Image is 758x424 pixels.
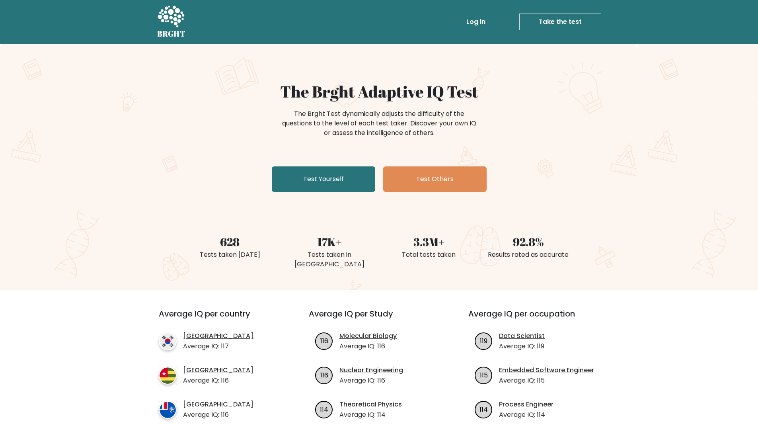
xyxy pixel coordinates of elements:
[339,400,402,409] a: Theoretical Physics
[185,82,573,101] h1: The Brght Adaptive IQ Test
[183,331,253,341] a: [GEOGRAPHIC_DATA]
[468,309,609,328] h3: Average IQ per occupation
[463,14,489,30] a: Log in
[384,250,474,260] div: Total tests taken
[183,410,253,420] p: Average IQ: 116
[339,342,397,351] p: Average IQ: 116
[383,166,487,192] a: Test Others
[384,233,474,250] div: 3.3M+
[480,336,487,345] text: 119
[309,309,449,328] h3: Average IQ per Study
[339,376,403,385] p: Average IQ: 116
[499,376,594,385] p: Average IQ: 115
[157,29,186,39] h5: BRGHT
[284,250,374,269] div: Tests taken in [GEOGRAPHIC_DATA]
[185,250,275,260] div: Tests taken [DATE]
[320,336,328,345] text: 116
[183,400,253,409] a: [GEOGRAPHIC_DATA]
[483,233,573,250] div: 92.8%
[499,410,553,420] p: Average IQ: 114
[159,309,280,328] h3: Average IQ per country
[183,365,253,375] a: [GEOGRAPHIC_DATA]
[339,331,397,341] a: Molecular Biology
[159,367,177,385] img: country
[499,365,594,375] a: Embedded Software Engineer
[159,332,177,350] img: country
[320,404,328,414] text: 114
[480,370,488,379] text: 115
[183,376,253,385] p: Average IQ: 116
[339,410,402,420] p: Average IQ: 114
[320,370,328,379] text: 116
[272,166,375,192] a: Test Yourself
[499,342,545,351] p: Average IQ: 119
[185,233,275,250] div: 628
[284,233,374,250] div: 17K+
[183,342,253,351] p: Average IQ: 117
[499,400,553,409] a: Process Engineer
[280,109,479,138] div: The Brght Test dynamically adjusts the difficulty of the questions to the level of each test take...
[157,3,186,41] a: BRGHT
[519,14,601,30] a: Take the test
[483,250,573,260] div: Results rated as accurate
[499,331,545,341] a: Data Scientist
[479,404,488,414] text: 114
[339,365,403,375] a: Nuclear Engineering
[159,401,177,419] img: country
